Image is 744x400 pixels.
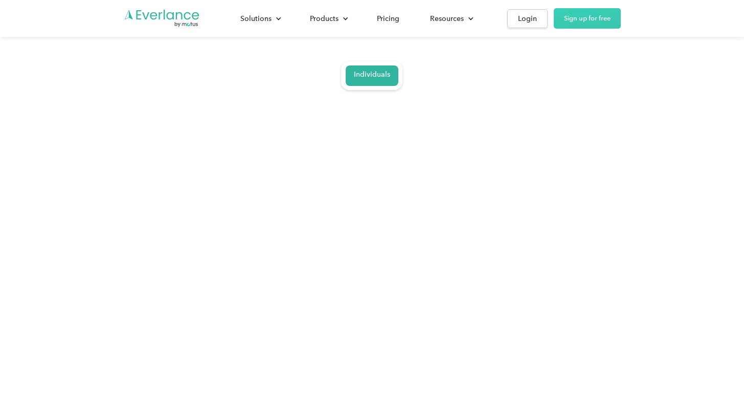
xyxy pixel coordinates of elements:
[310,12,339,25] div: Products
[554,8,621,29] a: Sign up for free
[354,70,390,79] div: Individuals
[377,12,399,25] div: Pricing
[430,12,464,25] div: Resources
[367,10,410,28] a: Pricing
[240,12,272,25] div: Solutions
[507,9,548,28] a: Login
[124,9,200,28] a: Go to homepage
[518,12,537,25] div: Login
